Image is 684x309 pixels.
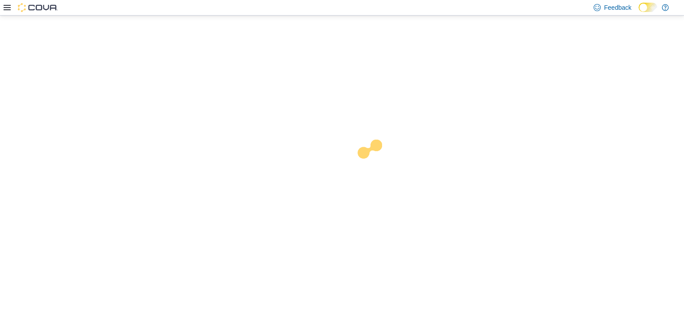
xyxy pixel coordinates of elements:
img: cova-loader [342,133,409,200]
span: Feedback [604,3,631,12]
img: Cova [18,3,58,12]
input: Dark Mode [639,3,657,12]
